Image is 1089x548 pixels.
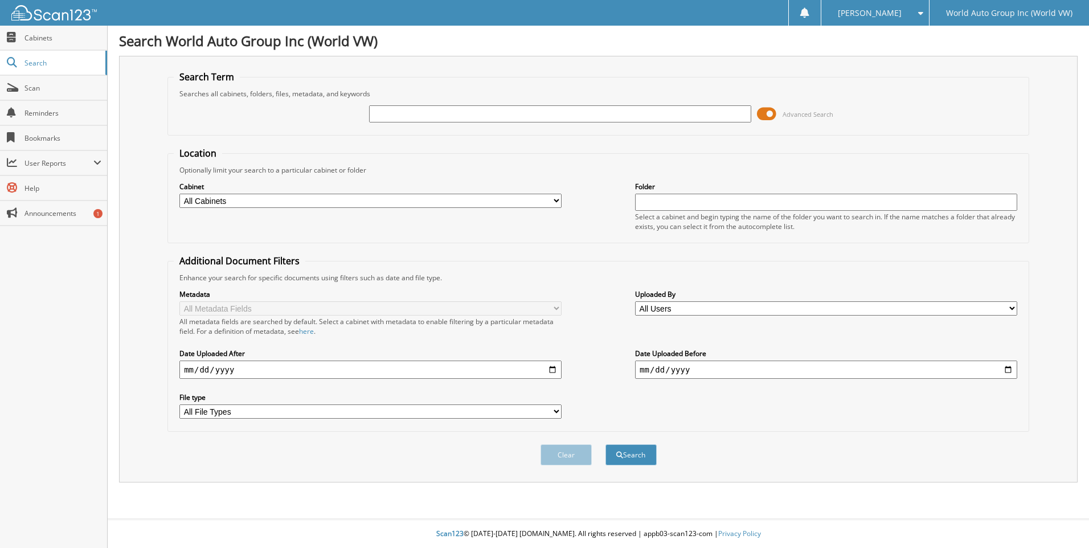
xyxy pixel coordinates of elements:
[24,133,101,143] span: Bookmarks
[24,208,101,218] span: Announcements
[635,289,1017,299] label: Uploaded By
[541,444,592,465] button: Clear
[93,209,103,218] div: 1
[174,273,1023,283] div: Enhance your search for specific documents using filters such as date and file type.
[11,5,97,21] img: scan123-logo-white.svg
[635,361,1017,379] input: end
[174,165,1023,175] div: Optionally limit your search to a particular cabinet or folder
[635,212,1017,231] div: Select a cabinet and begin typing the name of the folder you want to search in. If the name match...
[436,529,464,538] span: Scan123
[179,349,562,358] label: Date Uploaded After
[179,182,562,191] label: Cabinet
[174,71,240,83] legend: Search Term
[635,182,1017,191] label: Folder
[24,33,101,43] span: Cabinets
[179,392,562,402] label: File type
[605,444,657,465] button: Search
[24,108,101,118] span: Reminders
[108,520,1089,548] div: © [DATE]-[DATE] [DOMAIN_NAME]. All rights reserved | appb03-scan123-com |
[24,158,93,168] span: User Reports
[179,361,562,379] input: start
[299,326,314,336] a: here
[838,10,902,17] span: [PERSON_NAME]
[783,110,833,118] span: Advanced Search
[24,58,100,68] span: Search
[179,289,562,299] label: Metadata
[24,183,101,193] span: Help
[946,10,1072,17] span: World Auto Group Inc (World VW)
[179,317,562,336] div: All metadata fields are searched by default. Select a cabinet with metadata to enable filtering b...
[119,31,1078,50] h1: Search World Auto Group Inc (World VW)
[718,529,761,538] a: Privacy Policy
[174,147,222,160] legend: Location
[174,89,1023,99] div: Searches all cabinets, folders, files, metadata, and keywords
[174,255,305,267] legend: Additional Document Filters
[24,83,101,93] span: Scan
[635,349,1017,358] label: Date Uploaded Before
